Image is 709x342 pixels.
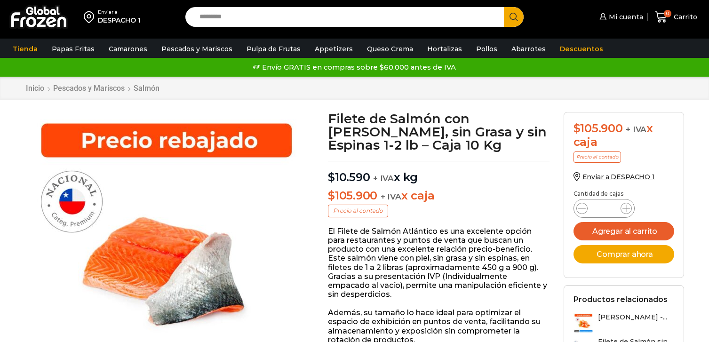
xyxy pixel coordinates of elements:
p: x caja [328,189,550,203]
a: Enviar a DESPACHO 1 [574,173,655,181]
a: Mi cuenta [597,8,643,26]
a: Abarrotes [507,40,550,58]
h2: Productos relacionados [574,295,668,304]
span: $ [328,170,335,184]
a: Hortalizas [422,40,467,58]
div: Enviar a [98,9,141,16]
a: Camarones [104,40,152,58]
p: Precio al contado [574,151,621,163]
p: Cantidad de cajas [574,191,674,197]
span: 0 [664,10,671,17]
span: Mi cuenta [606,12,643,22]
a: [PERSON_NAME] -... [574,313,667,333]
bdi: 105.900 [574,121,623,135]
span: Enviar a DESPACHO 1 [582,173,655,181]
button: Agregar al carrito [574,222,674,240]
a: Appetizers [310,40,358,58]
a: Tienda [8,40,42,58]
p: x kg [328,161,550,184]
span: + IVA [626,125,646,134]
input: Product quantity [595,202,613,215]
a: Pescados y Mariscos [157,40,237,58]
a: Pulpa de Frutas [242,40,305,58]
h3: [PERSON_NAME] -... [598,313,667,321]
div: x caja [574,122,674,149]
p: El Filete de Salmón Atlántico es una excelente opción para restaurantes y puntos de venta que bus... [328,227,550,299]
span: $ [574,121,581,135]
a: Queso Crema [362,40,418,58]
span: $ [328,189,335,202]
nav: Breadcrumb [25,84,160,93]
span: Carrito [671,12,697,22]
a: Inicio [25,84,45,93]
button: Search button [504,7,524,27]
div: DESPACHO 1 [98,16,141,25]
span: + IVA [373,174,394,183]
a: Salmón [133,84,160,93]
a: Papas Fritas [47,40,99,58]
h1: Filete de Salmón con [PERSON_NAME], sin Grasa y sin Espinas 1-2 lb – Caja 10 Kg [328,112,550,151]
button: Comprar ahora [574,245,674,263]
img: address-field-icon.svg [84,9,98,25]
bdi: 10.590 [328,170,370,184]
bdi: 105.900 [328,189,377,202]
a: Descuentos [555,40,608,58]
a: 0 Carrito [653,6,700,28]
p: Precio al contado [328,205,388,217]
span: + IVA [381,192,401,201]
a: Pescados y Mariscos [53,84,125,93]
a: Pollos [471,40,502,58]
